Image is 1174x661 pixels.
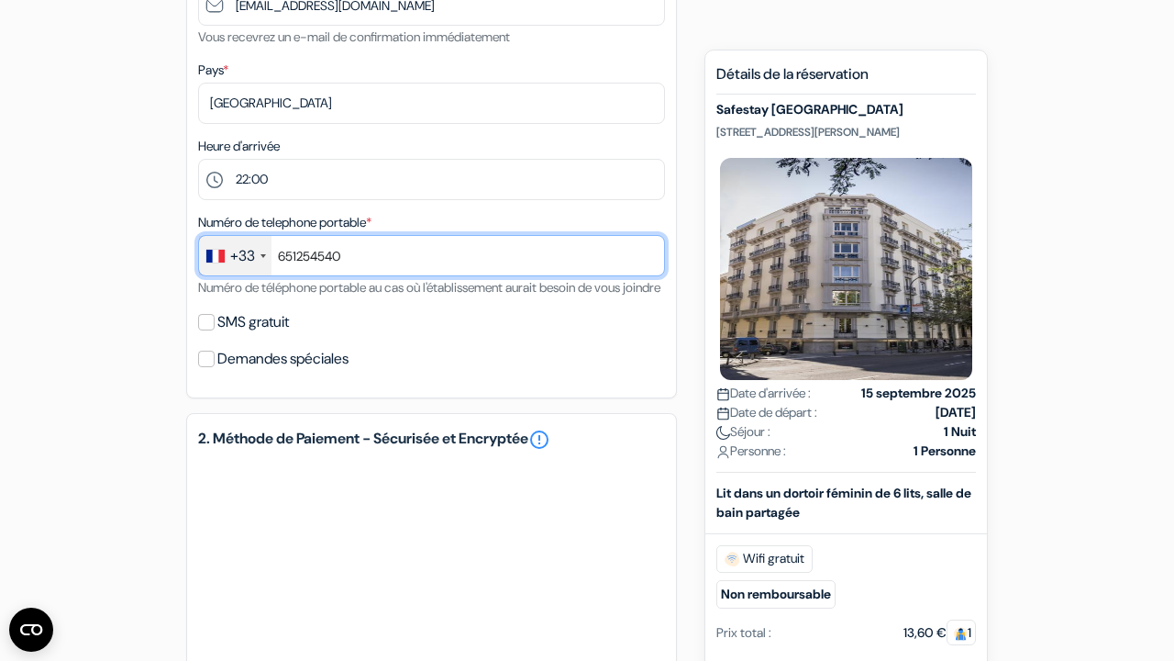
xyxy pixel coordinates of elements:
[198,429,665,451] h5: 2. Méthode de Paiement - Sécurisée et Encryptée
[936,403,976,422] strong: [DATE]
[716,403,817,422] span: Date de départ :
[716,442,786,461] span: Personne :
[9,608,53,652] button: Ouvrir le widget CMP
[944,422,976,442] strong: 1 Nuit
[198,137,280,156] label: Heure d'arrivée
[198,235,665,276] input: 6 12 34 56 78
[716,623,771,643] div: Prix total :
[903,623,976,643] div: 13,60 €
[528,429,550,451] a: error_outline
[954,628,968,642] img: guest.svg
[716,408,730,421] img: calendar.svg
[217,309,289,335] label: SMS gratuit
[947,620,976,645] span: 1
[716,545,813,573] span: Wifi gratuit
[716,103,976,118] h5: Safestay [GEOGRAPHIC_DATA]
[716,580,836,609] small: Non remboursable
[716,427,730,441] img: moon.svg
[716,485,971,521] b: Lit dans un dortoir féminin de 6 lits, salle de bain partagée
[217,346,349,372] label: Demandes spéciales
[716,446,730,460] img: user_icon.svg
[716,125,976,140] p: [STREET_ADDRESS][PERSON_NAME]
[725,552,739,566] img: free_wifi.svg
[198,61,228,80] label: Pays
[914,442,976,461] strong: 1 Personne
[861,384,976,403] strong: 15 septembre 2025
[198,28,510,45] small: Vous recevrez un e-mail de confirmation immédiatement
[230,245,255,267] div: +33
[199,236,271,275] div: France: +33
[198,213,371,232] label: Numéro de telephone portable
[716,65,976,95] h5: Détails de la réservation
[716,422,770,442] span: Séjour :
[198,279,660,296] small: Numéro de téléphone portable au cas où l'établissement aurait besoin de vous joindre
[716,384,811,403] span: Date d'arrivée :
[716,388,730,402] img: calendar.svg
